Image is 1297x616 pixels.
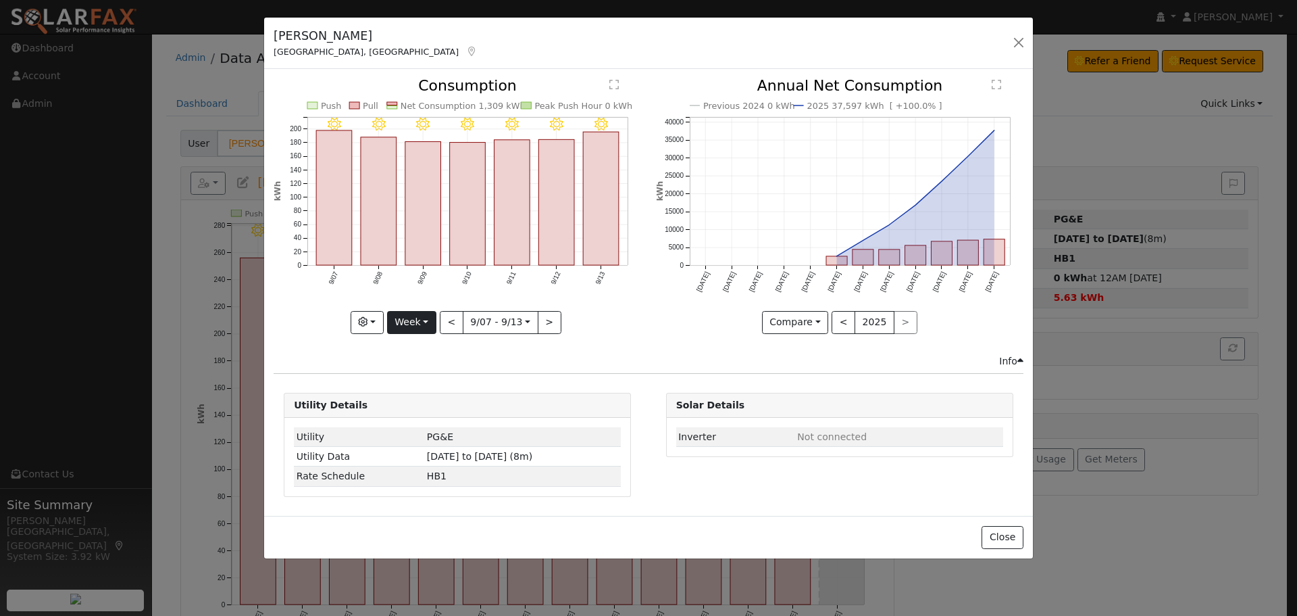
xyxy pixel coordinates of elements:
rect: onclick="" [405,142,441,266]
rect: onclick="" [931,241,952,265]
i: 9/09 - Clear [417,118,430,131]
i: 9/12 - Clear [550,118,563,131]
text: [DATE] [826,270,842,293]
text: [DATE] [721,270,736,293]
text: 60 [294,221,302,229]
td: Rate Schedule [294,467,424,486]
span: ID: null, authorized: None [797,431,867,442]
text: Pull [363,101,378,111]
strong: Solar Details [676,400,744,410]
strong: Utility Details [294,400,367,410]
text: 9/09 [416,270,428,286]
text: 35000 [665,137,684,144]
rect: onclick="" [316,131,352,265]
text: 9/07 [327,270,339,286]
text: 200 [290,125,301,133]
span: ID: 17212751, authorized: 08/22/25 [427,431,453,442]
rect: onclick="" [853,250,873,265]
button: Week [387,311,436,334]
button: Close [982,526,1023,549]
text: 9/12 [550,270,562,286]
span: [GEOGRAPHIC_DATA], [GEOGRAPHIC_DATA] [274,47,459,57]
text:  [609,79,619,90]
text: [DATE] [773,270,789,293]
text: [DATE] [747,270,763,293]
text: Net Consumption 1,309 kWh [401,101,526,111]
rect: onclick="" [539,140,575,266]
span: [DATE] to [DATE] (8m) [427,451,532,462]
text: Peak Push Hour 0 kWh [535,101,633,111]
button: > [538,311,561,334]
circle: onclick="" [886,222,892,228]
text: Consumption [418,77,517,94]
td: Inverter [676,427,795,447]
text: 180 [290,139,301,147]
text: 30000 [665,154,684,162]
text: Annual Net Consumption [757,77,942,94]
text: 9/08 [372,270,384,286]
button: 9/07 - 9/13 [463,311,538,334]
text: 9/10 [461,270,473,286]
button: < [440,311,463,334]
text: 10000 [665,226,684,233]
button: Compare [762,311,829,334]
td: Utility Data [294,447,424,467]
button: < [832,311,855,334]
text: [DATE] [957,270,973,293]
text: 9/13 [594,270,607,286]
button: 2025 [855,311,894,334]
a: Map [465,46,478,57]
h5: [PERSON_NAME] [274,27,478,45]
text: kWh [655,181,665,202]
text: 40 [294,235,302,242]
div: Info [999,354,1023,369]
rect: onclick="" [957,241,978,266]
text: 9/11 [505,270,517,286]
text: 0 [680,262,684,269]
rect: onclick="" [879,250,900,265]
i: 9/08 - Clear [372,118,386,131]
text: [DATE] [931,270,946,293]
rect: onclick="" [494,140,530,265]
circle: onclick="" [913,203,918,208]
i: 9/13 - Clear [594,118,608,131]
text: [DATE] [905,270,921,293]
i: 9/10 - Clear [461,118,474,131]
text: 160 [290,153,301,160]
text: 2025 37,597 kWh [ +100.0% ] [807,101,942,111]
circle: onclick="" [939,179,944,185]
i: 9/07 - MostlyClear [328,118,341,131]
text: Push [321,101,342,111]
text: 5000 [668,244,684,252]
span: T [427,471,447,481]
text: Previous 2024 0 kWh [703,101,795,111]
rect: onclick="" [450,143,486,266]
text: 80 [294,208,302,215]
rect: onclick="" [905,245,925,265]
i: 9/11 - Clear [505,118,519,131]
text: [DATE] [853,270,868,293]
circle: onclick="" [860,238,865,243]
rect: onclick="" [984,239,1004,265]
text: 40000 [665,118,684,126]
text: 0 [298,262,302,269]
td: Utility [294,427,424,447]
text: 120 [290,180,301,187]
text: [DATE] [800,270,815,293]
text: kWh [273,181,282,202]
text: 25000 [665,172,684,180]
text: 15000 [665,208,684,216]
text: 20000 [665,190,684,197]
text: 140 [290,166,301,174]
rect: onclick="" [361,137,397,265]
text: [DATE] [984,270,999,293]
text: [DATE] [695,270,711,293]
circle: onclick="" [834,254,839,259]
text:  [992,79,1001,90]
text: [DATE] [879,270,894,293]
rect: onclick="" [584,132,619,265]
rect: onclick="" [826,256,847,265]
text: 20 [294,248,302,256]
text: 100 [290,193,301,201]
circle: onclick="" [965,154,971,160]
